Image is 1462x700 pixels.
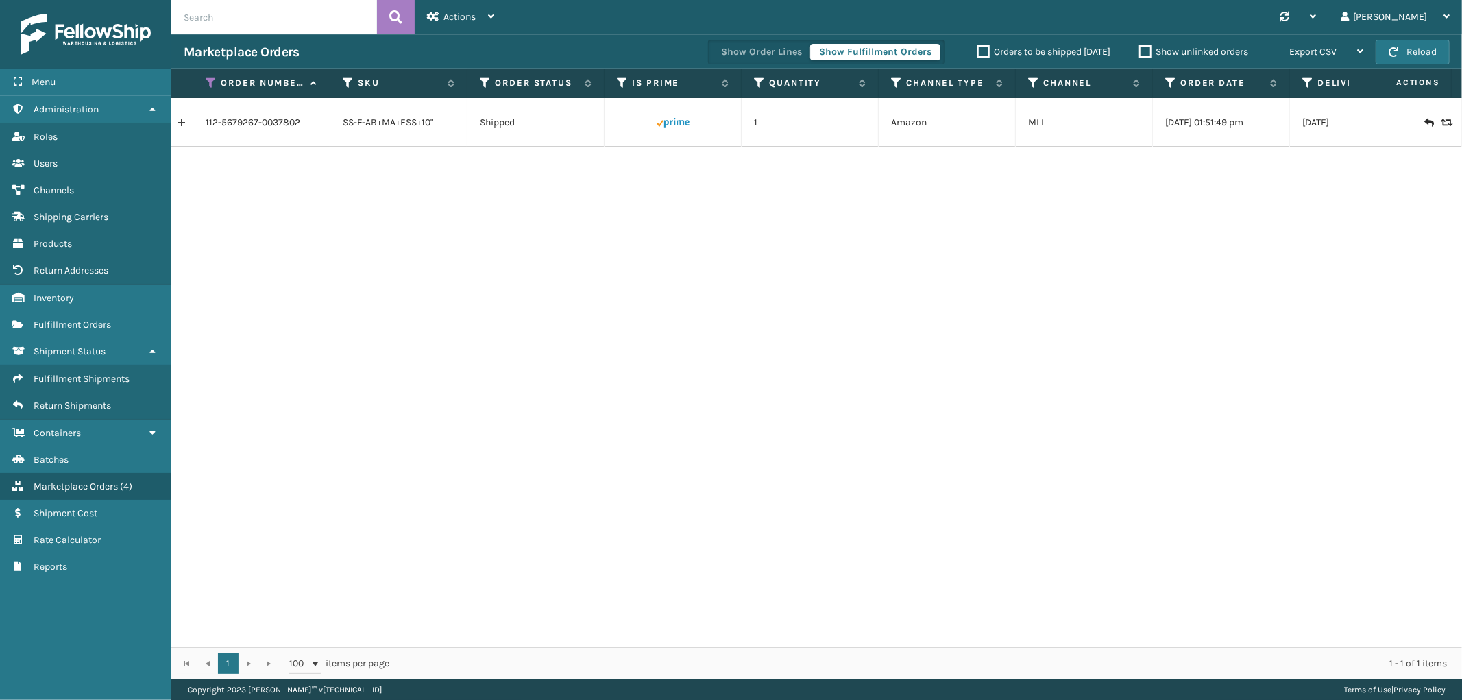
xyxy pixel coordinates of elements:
[34,131,58,143] span: Roles
[1289,46,1337,58] span: Export CSV
[32,76,56,88] span: Menu
[742,98,879,147] td: 1
[34,481,118,492] span: Marketplace Orders
[34,158,58,169] span: Users
[221,77,304,89] label: Order Number
[1290,98,1427,147] td: [DATE]
[34,211,108,223] span: Shipping Carriers
[810,44,940,60] button: Show Fulfillment Orders
[1153,98,1290,147] td: [DATE] 01:51:49 pm
[206,116,300,130] a: 112-5679267-0037802
[1317,77,1400,89] label: Deliver By Date
[34,319,111,330] span: Fulfillment Orders
[184,44,299,60] h3: Marketplace Orders
[1344,679,1446,700] div: |
[34,346,106,357] span: Shipment Status
[34,104,99,115] span: Administration
[34,561,67,572] span: Reports
[343,117,433,128] a: SS-F-AB+MA+ESS+10"
[769,77,852,89] label: Quantity
[1441,118,1449,128] i: Replace
[21,14,151,55] img: logo
[409,657,1447,671] div: 1 - 1 of 1 items
[34,373,130,385] span: Fulfillment Shipments
[443,11,476,23] span: Actions
[1139,46,1248,58] label: Show unlinked orders
[34,534,101,546] span: Rate Calculator
[34,454,69,466] span: Batches
[1353,71,1448,94] span: Actions
[712,44,811,60] button: Show Order Lines
[1393,685,1446,695] a: Privacy Policy
[1376,40,1450,64] button: Reload
[358,77,441,89] label: SKU
[879,98,1016,147] td: Amazon
[1180,77,1263,89] label: Order Date
[1424,116,1433,130] i: Create Return Label
[495,77,578,89] label: Order Status
[906,77,989,89] label: Channel Type
[34,292,74,304] span: Inventory
[632,77,715,89] label: Is Prime
[34,184,74,196] span: Channels
[34,265,108,276] span: Return Addresses
[34,238,72,250] span: Products
[34,427,81,439] span: Containers
[34,400,111,411] span: Return Shipments
[1016,98,1153,147] td: MLI
[188,679,382,700] p: Copyright 2023 [PERSON_NAME]™ v [TECHNICAL_ID]
[218,653,239,674] a: 1
[467,98,605,147] td: Shipped
[977,46,1110,58] label: Orders to be shipped [DATE]
[120,481,132,492] span: ( 4 )
[1043,77,1126,89] label: Channel
[1344,685,1391,695] a: Terms of Use
[34,507,97,519] span: Shipment Cost
[289,653,389,674] span: items per page
[289,657,310,671] span: 100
